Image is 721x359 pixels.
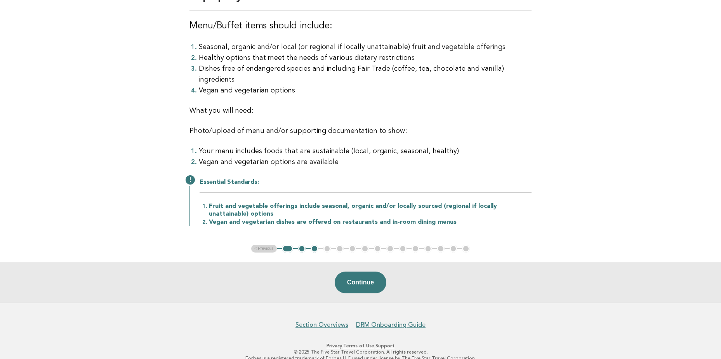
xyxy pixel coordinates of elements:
li: Vegan and vegetarian dishes are offered on restaurants and in-room dining menus [209,218,532,226]
li: Vegan and vegetarian options are available [199,157,532,167]
h2: Essential Standards: [200,178,532,193]
a: Support [375,343,394,349]
h3: Menu/Buffet items should include: [189,20,532,32]
button: Continue [335,272,386,293]
button: 3 [311,245,318,253]
button: 2 [298,245,306,253]
a: DRM Onboarding Guide [356,321,426,329]
li: Healthy options that meet the needs of various dietary restrictions [199,52,532,63]
p: What you will need: [189,105,532,116]
a: Section Overviews [295,321,348,329]
li: Fruit and vegetable offerings include seasonal, organic and/or locally sourced (regional if local... [209,202,532,218]
li: Your menu includes foods that are sustainable (local, organic, seasonal, healthy) [199,146,532,157]
li: Dishes free of endangered species and including Fair Trade (coffee, tea, chocolate and vanilla) i... [199,63,532,85]
li: Seasonal, organic and/or local (or regional if locally unattainable) fruit and vegetable offerings [199,42,532,52]
a: Privacy [327,343,342,349]
a: Terms of Use [343,343,374,349]
li: Vegan and vegetarian options [199,85,532,96]
button: 1 [282,245,293,253]
p: © 2025 The Five Star Travel Corporation. All rights reserved. [123,349,598,355]
p: · · [123,343,598,349]
p: Photo/upload of menu and/or supporting documentation to show: [189,125,532,136]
